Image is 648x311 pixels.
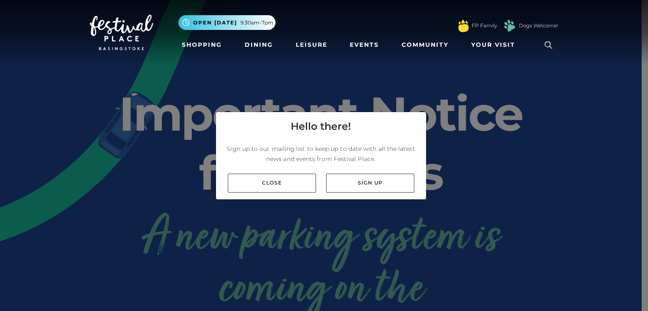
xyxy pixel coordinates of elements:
p: Sign up to our mailing list to keep up to date with all the latest news and events from Festival ... [223,144,419,164]
a: Your Visit [468,37,523,53]
a: Sign up [326,174,414,193]
a: Close [228,174,316,193]
span: 9.30am-7pm [240,19,273,27]
a: Community [398,37,452,53]
span: Your Visit [471,40,515,49]
span: Open [DATE] [193,19,237,27]
a: Dogs Welcome! [519,22,558,29]
a: Dining [241,37,276,53]
button: Open [DATE] 9.30am-7pm [178,15,275,30]
a: Shopping [178,37,225,53]
a: Events [346,37,382,53]
a: FP Family [472,22,497,29]
a: Leisure [292,37,331,53]
h4: Hello there! [291,119,351,134]
img: Festival Place Logo [90,15,153,50]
